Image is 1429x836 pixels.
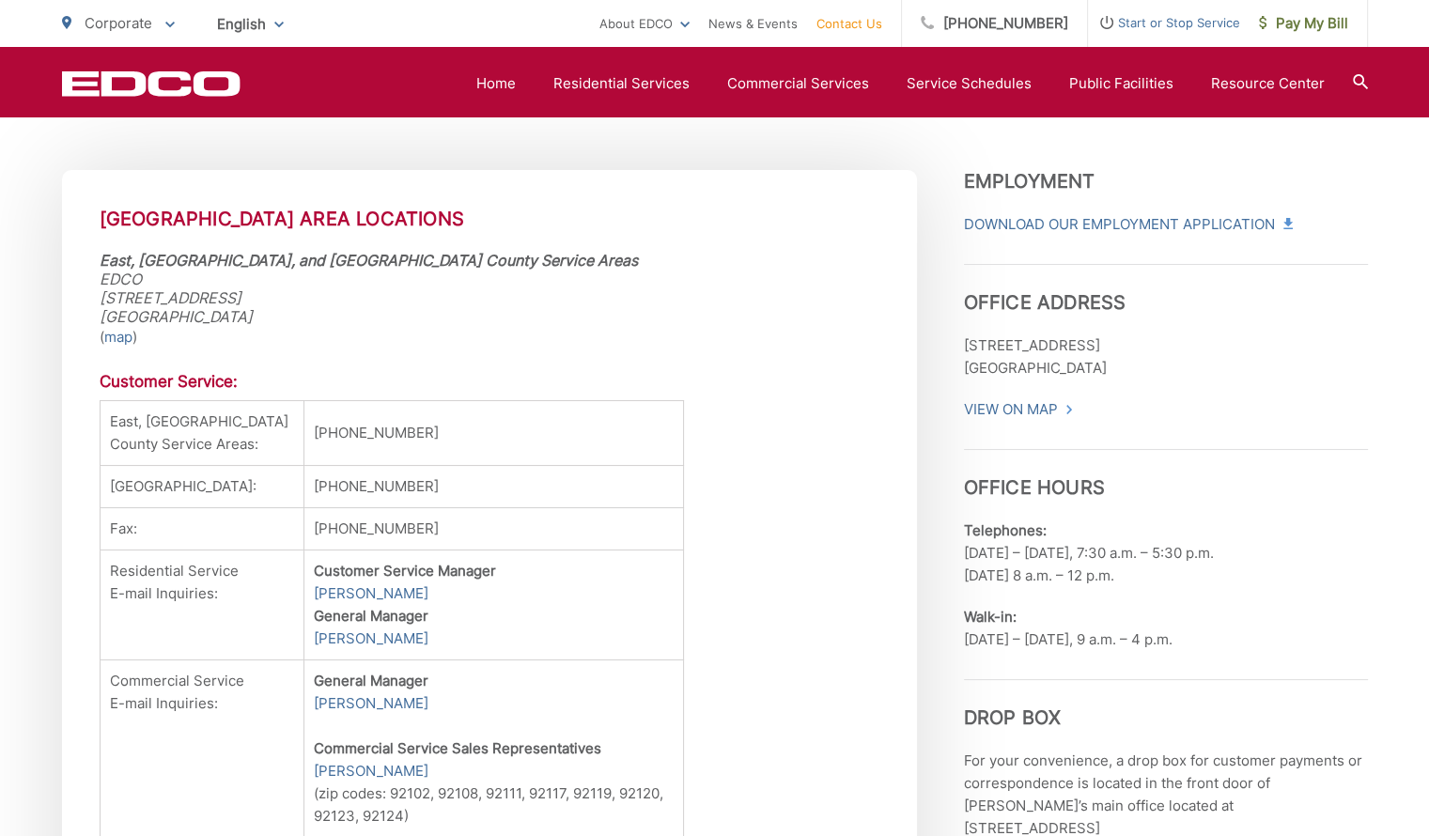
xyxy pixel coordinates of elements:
[964,606,1368,651] p: [DATE] – [DATE], 9 a.m. – 4 p.m.
[314,627,428,650] a: [PERSON_NAME]
[964,334,1368,379] p: [STREET_ADDRESS] [GEOGRAPHIC_DATA]
[314,562,496,580] strong: Customer Service Manager
[304,401,684,466] td: [PHONE_NUMBER]
[304,466,684,508] td: [PHONE_NUMBER]
[100,466,304,508] td: [GEOGRAPHIC_DATA]:
[100,251,638,270] strong: East, [GEOGRAPHIC_DATA], and [GEOGRAPHIC_DATA] County Service Areas
[964,449,1368,499] h3: Office Hours
[1259,12,1348,35] span: Pay My Bill
[964,521,1047,539] b: Telephones:
[964,608,1017,626] b: Walk-in:
[100,508,304,550] td: Fax:
[62,70,241,97] a: EDCD logo. Return to the homepage.
[964,264,1368,314] h3: Office Address
[476,72,516,95] a: Home
[314,739,601,757] strong: Commercial Service Sales Representatives
[964,213,1291,236] a: Download Our Employment Application
[100,208,879,230] h2: [GEOGRAPHIC_DATA] Area Locations
[314,672,428,689] strong: General Manager
[100,550,304,660] td: Residential Service E-mail Inquiries:
[100,251,879,326] address: EDCO [STREET_ADDRESS] [GEOGRAPHIC_DATA]
[203,8,298,40] span: English
[553,72,690,95] a: Residential Services
[1069,72,1173,95] a: Public Facilities
[907,72,1032,95] a: Service Schedules
[314,607,428,625] strong: General Manager
[304,508,684,550] td: [PHONE_NUMBER]
[964,679,1368,729] h3: Drop Box
[964,170,1368,193] h3: Employment
[100,372,879,391] h4: Customer Service:
[708,12,798,35] a: News & Events
[314,760,428,782] a: [PERSON_NAME]
[964,398,1074,421] a: View On Map
[100,401,304,466] td: East, [GEOGRAPHIC_DATA] County Service Areas:
[727,72,869,95] a: Commercial Services
[100,326,879,348] p: ( )
[1211,72,1325,95] a: Resource Center
[599,12,690,35] a: About EDCO
[314,692,428,715] a: [PERSON_NAME]
[314,582,428,605] a: [PERSON_NAME]
[964,519,1368,587] p: [DATE] – [DATE], 7:30 a.m. – 5:30 p.m. [DATE] 8 a.m. – 12 p.m.
[104,326,132,348] a: map
[816,12,882,35] a: Contact Us
[85,14,152,32] span: Corporate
